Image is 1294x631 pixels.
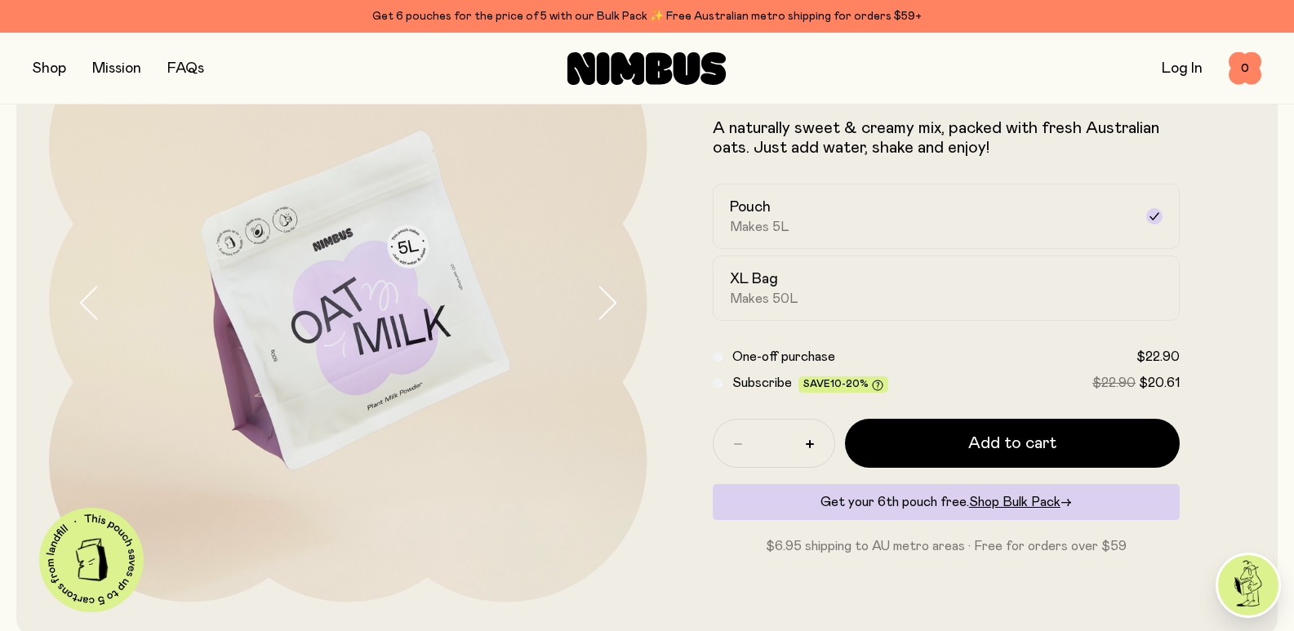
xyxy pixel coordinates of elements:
[730,219,789,235] span: Makes 5L
[969,495,1061,509] span: Shop Bulk Pack
[713,536,1181,556] p: $6.95 shipping to AU metro areas · Free for orders over $59
[1162,61,1203,76] a: Log In
[732,350,835,363] span: One-off purchase
[803,379,883,391] span: Save
[713,484,1181,520] div: Get your 6th pouch free.
[167,61,204,76] a: FAQs
[1092,376,1136,389] span: $22.90
[830,379,869,389] span: 10-20%
[1218,555,1278,615] img: agent
[713,118,1181,158] p: A naturally sweet & creamy mix, packed with fresh Australian oats. Just add water, shake and enjoy!
[92,61,141,76] a: Mission
[1136,350,1180,363] span: $22.90
[1229,52,1261,85] button: 0
[968,432,1056,455] span: Add to cart
[969,495,1072,509] a: Shop Bulk Pack→
[730,269,778,289] h2: XL Bag
[730,198,771,217] h2: Pouch
[33,7,1261,26] div: Get 6 pouches for the price of 5 with our Bulk Pack ✨ Free Australian metro shipping for orders $59+
[732,376,792,389] span: Subscribe
[845,419,1181,468] button: Add to cart
[730,291,798,307] span: Makes 50L
[1139,376,1180,389] span: $20.61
